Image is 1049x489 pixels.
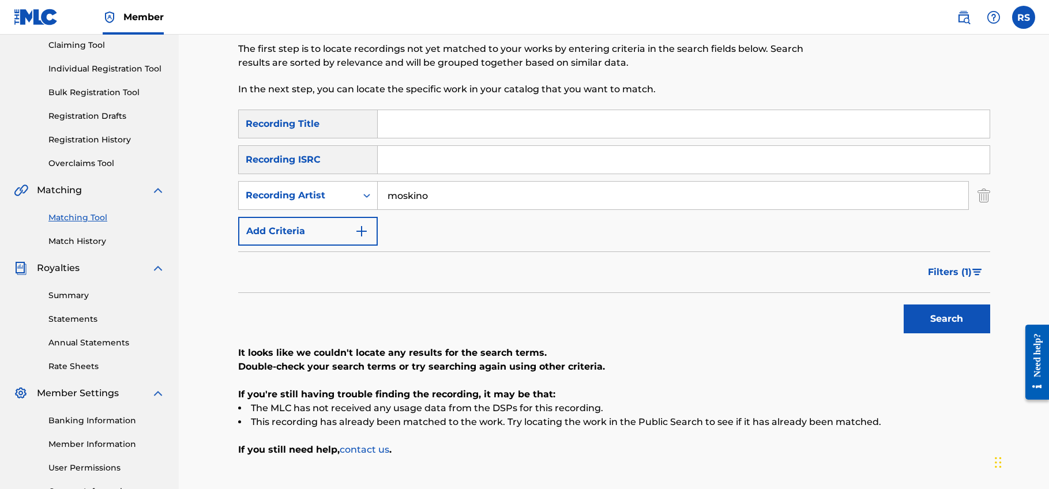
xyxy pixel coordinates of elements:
a: Matching Tool [48,212,165,224]
a: Rate Sheets [48,360,165,373]
form: Search Form [238,110,990,339]
iframe: Resource Center [1017,315,1049,410]
a: Annual Statements [48,337,165,349]
a: User Permissions [48,462,165,474]
a: Match History [48,235,165,247]
div: User Menu [1012,6,1035,29]
img: 9d2ae6d4665cec9f34b9.svg [355,224,369,238]
img: Royalties [14,261,28,275]
img: MLC Logo [14,9,58,25]
div: Drag [995,445,1002,480]
a: Registration Drafts [48,110,165,122]
a: Banking Information [48,415,165,427]
a: Overclaims Tool [48,157,165,170]
img: search [957,10,971,24]
li: This recording has already been matched to the work. Try locating the work in the Public Search t... [238,415,990,429]
img: help [987,10,1001,24]
iframe: Chat Widget [991,434,1049,489]
p: Double-check your search terms or try searching again using other criteria. [238,360,990,374]
p: The first step is to locate recordings not yet matched to your works by entering criteria in the ... [238,42,817,70]
button: Search [904,304,990,333]
p: If you still need help, . [238,443,990,457]
a: Individual Registration Tool [48,63,165,75]
p: It looks like we couldn't locate any results for the search terms. [238,346,990,360]
p: In the next step, you can locate the specific work in your catalog that you want to match. [238,82,817,96]
a: contact us [340,444,389,455]
img: expand [151,386,165,400]
span: Royalties [37,261,80,275]
p: If you're still having trouble finding the recording, it may be that: [238,388,990,401]
button: Add Criteria [238,217,378,246]
img: Delete Criterion [977,181,990,210]
a: Claiming Tool [48,39,165,51]
img: expand [151,183,165,197]
span: Filters ( 1 ) [928,265,972,279]
img: Matching [14,183,28,197]
a: Member Information [48,438,165,450]
div: Help [982,6,1005,29]
img: expand [151,261,165,275]
img: Member Settings [14,386,28,400]
a: Registration History [48,134,165,146]
img: filter [972,269,982,276]
img: Top Rightsholder [103,10,116,24]
span: Member [123,10,164,24]
a: Summary [48,289,165,302]
button: Filters (1) [921,258,990,287]
a: Bulk Registration Tool [48,86,165,99]
span: Member Settings [37,386,119,400]
a: Public Search [952,6,975,29]
span: Matching [37,183,82,197]
div: Recording Artist [246,189,349,202]
li: The MLC has not received any usage data from the DSPs for this recording. [238,401,990,415]
a: Statements [48,313,165,325]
